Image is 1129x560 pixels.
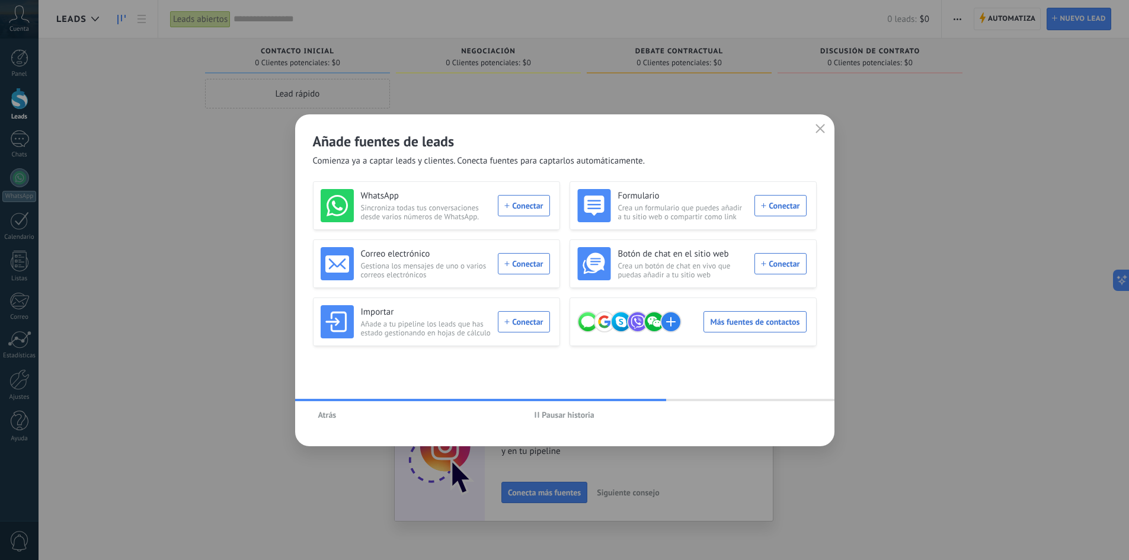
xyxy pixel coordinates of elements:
h3: Formulario [618,190,748,202]
h3: WhatsApp [361,190,491,202]
h3: Importar [361,306,491,318]
button: Pausar historia [529,406,600,424]
span: Crea un botón de chat en vivo que puedas añadir a tu sitio web [618,261,748,279]
button: Atrás [313,406,342,424]
span: Comienza ya a captar leads y clientes. Conecta fuentes para captarlos automáticamente. [313,155,645,167]
h2: Añade fuentes de leads [313,132,817,151]
span: Atrás [318,411,337,419]
span: Pausar historia [542,411,594,419]
span: Gestiona los mensajes de uno o varios correos electrónicos [361,261,491,279]
span: Añade a tu pipeline los leads que has estado gestionando en hojas de cálculo [361,319,491,337]
span: Crea un formulario que puedes añadir a tu sitio web o compartir como link [618,203,748,221]
span: Sincroniza todas tus conversaciones desde varios números de WhatsApp. [361,203,491,221]
h3: Botón de chat en el sitio web [618,248,748,260]
h3: Correo electrónico [361,248,491,260]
